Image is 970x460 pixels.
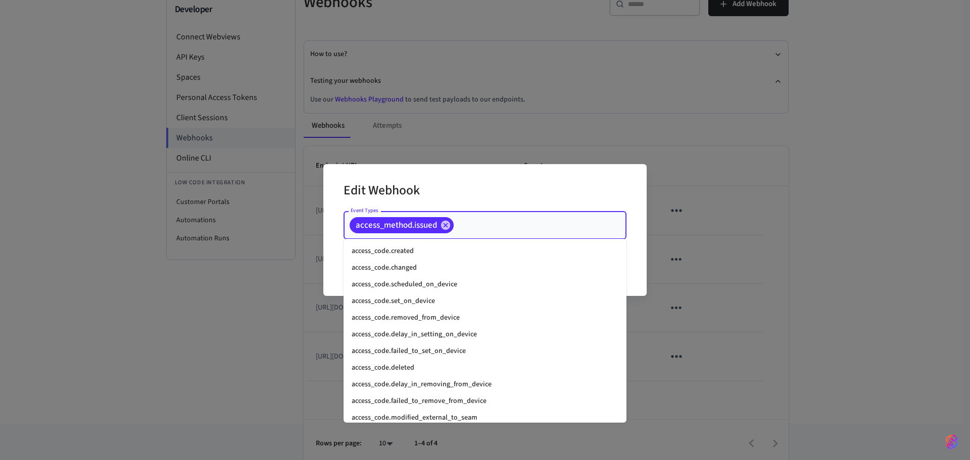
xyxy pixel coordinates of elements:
[344,260,626,276] li: access_code.changed
[350,217,454,233] div: access_method.issued
[350,220,443,230] span: access_method.issued
[344,310,626,326] li: access_code.removed_from_device
[344,276,626,293] li: access_code.scheduled_on_device
[344,410,626,426] li: access_code.modified_external_to_seam
[344,360,626,376] li: access_code.deleted
[344,326,626,343] li: access_code.delay_in_setting_on_device
[344,176,420,207] h2: Edit Webhook
[344,293,626,310] li: access_code.set_on_device
[344,343,626,360] li: access_code.failed_to_set_on_device
[351,207,378,214] label: Event Types
[344,376,626,393] li: access_code.delay_in_removing_from_device
[946,434,958,450] img: SeamLogoGradient.69752ec5.svg
[344,243,626,260] li: access_code.created
[344,393,626,410] li: access_code.failed_to_remove_from_device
